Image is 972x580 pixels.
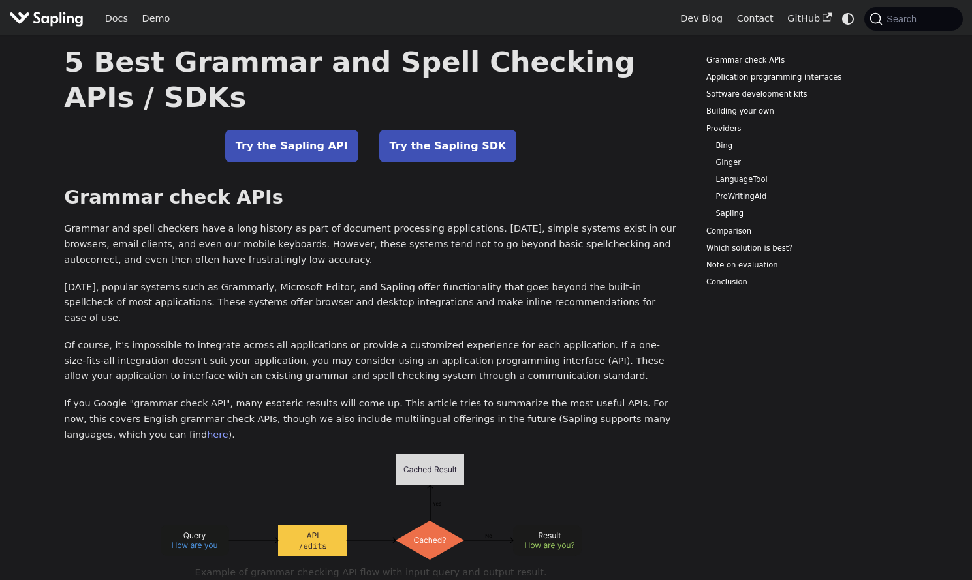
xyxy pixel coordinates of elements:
a: Sapling.aiSapling.ai [9,9,88,28]
button: Switch between dark and light mode (currently system mode) [839,9,858,28]
p: [DATE], popular systems such as Grammarly, Microsoft Editor, and Sapling offer functionality that... [64,280,678,326]
a: Demo [135,8,177,29]
a: LanguageTool [715,174,879,186]
a: Which solution is best? [706,242,883,254]
a: Contact [730,8,781,29]
button: Search (Command+K) [864,7,962,31]
p: Grammar and spell checkers have a long history as part of document processing applications. [DATE... [64,221,678,267]
a: here [207,429,228,440]
a: Application programming interfaces [706,71,883,84]
a: Try the Sapling API [225,130,358,162]
a: Software development kits [706,88,883,100]
a: Grammar check APIs [706,54,883,67]
img: Example API flow [161,454,582,560]
a: Bing [715,140,879,152]
a: ProWritingAid [715,191,879,203]
span: Search [883,14,924,24]
a: Conclusion [706,276,883,288]
a: Dev Blog [673,8,729,29]
a: Note on evaluation [706,259,883,271]
p: Of course, it's impossible to integrate across all applications or provide a customized experienc... [64,338,678,384]
a: Sapling [715,207,879,220]
h1: 5 Best Grammar and Spell Checking APIs / SDKs [64,44,678,115]
a: Comparison [706,225,883,237]
a: GitHub [780,8,838,29]
a: Providers [706,123,883,135]
a: Building your own [706,105,883,117]
h2: Grammar check APIs [64,186,678,209]
p: If you Google "grammar check API", many esoteric results will come up. This article tries to summ... [64,396,678,442]
img: Sapling.ai [9,9,84,28]
a: Docs [98,8,135,29]
a: Ginger [715,157,879,169]
a: Try the Sapling SDK [379,130,517,162]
